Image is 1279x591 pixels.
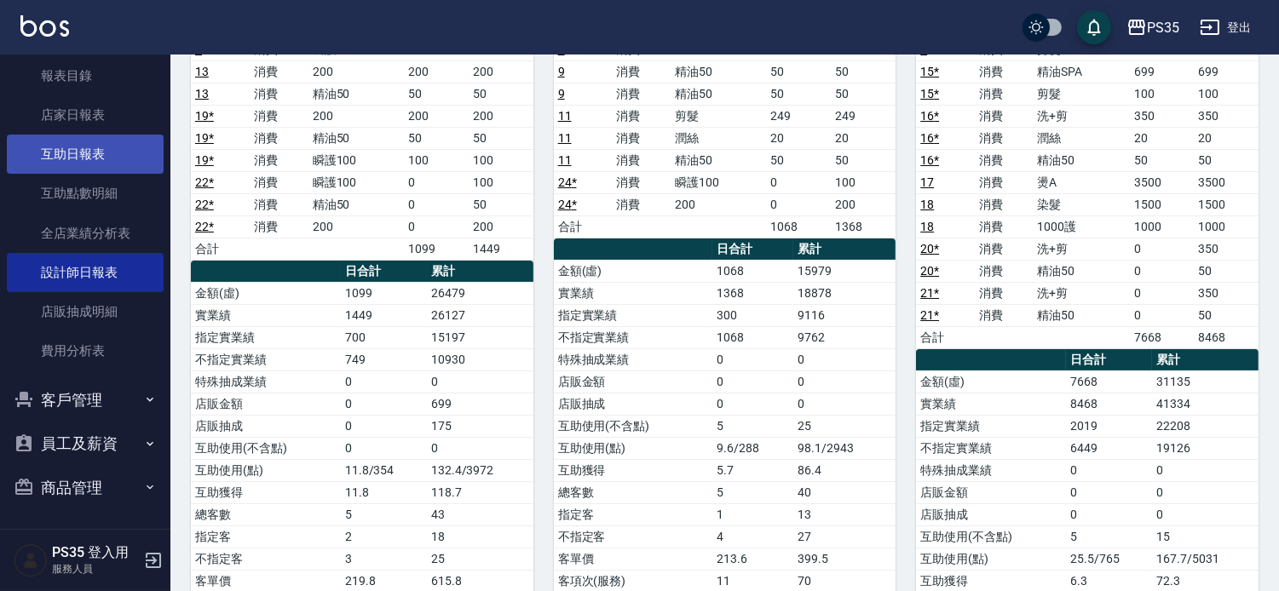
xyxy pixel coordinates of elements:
td: 消費 [975,260,1034,282]
a: 設計師日報表 [7,253,164,292]
td: 1000 [1130,215,1195,238]
td: 249 [831,105,896,127]
td: 精油50 [308,127,404,149]
td: 43 [427,503,533,525]
td: 350 [1194,282,1259,304]
td: 20 [1194,127,1259,149]
img: Person [14,543,48,577]
td: 0 [427,437,533,459]
td: 洗+剪 [1033,238,1129,260]
td: 20 [831,127,896,149]
td: 精油50 [671,60,766,83]
td: 11.8/354 [341,459,427,481]
a: 13 [195,65,209,78]
td: 50 [766,60,831,83]
td: 精油50 [671,83,766,105]
td: 5 [712,481,793,503]
td: 1449 [469,238,533,260]
td: 互助獲得 [191,481,341,503]
td: 0 [793,370,896,393]
th: 累計 [793,238,896,261]
td: 8468 [1194,326,1259,348]
td: 1068 [766,215,831,238]
td: 不指定實業績 [554,326,713,348]
td: 店販抽成 [554,393,713,415]
td: 50 [469,193,533,215]
a: 費用分析表 [7,331,164,370]
td: 合計 [554,215,613,238]
td: 0 [766,193,831,215]
td: 699 [1130,60,1195,83]
td: 燙A [1033,171,1129,193]
td: 100 [404,149,469,171]
td: 98.1/2943 [793,437,896,459]
td: 不指定客 [191,548,341,570]
td: 200 [469,215,533,238]
button: 登出 [1193,12,1259,43]
td: 0 [427,370,533,393]
td: 2 [341,525,427,548]
td: 店販抽成 [916,503,1066,525]
td: 合計 [191,238,250,260]
a: 11 [558,153,572,167]
button: 商品管理 [7,466,164,510]
td: 消費 [250,149,308,171]
a: 8 [195,43,202,56]
td: 總客數 [191,503,341,525]
td: 指定客 [191,525,341,548]
td: 0 [1130,238,1195,260]
td: 消費 [975,127,1034,149]
td: 8468 [1066,393,1152,415]
th: 日合計 [712,238,793,261]
p: 服務人員 [52,561,139,577]
a: 18 [920,220,934,233]
td: 7668 [1130,326,1195,348]
td: 1099 [404,238,469,260]
td: 0 [404,171,469,193]
a: 13 [195,87,209,100]
td: 699 [1194,60,1259,83]
td: 200 [308,60,404,83]
td: 13 [793,503,896,525]
td: 1000 [1194,215,1259,238]
td: 消費 [975,193,1034,215]
td: 不指定客 [554,525,713,548]
td: 不指定實業績 [191,348,341,370]
td: 指定實業績 [554,304,713,326]
td: 精油50 [308,83,404,105]
td: 瞬護100 [308,149,404,171]
td: 50 [1130,149,1195,171]
a: 9 [558,65,565,78]
td: 0 [1130,304,1195,326]
td: 實業績 [191,304,341,326]
td: 1 [712,503,793,525]
td: 25.5/765 [1066,548,1152,570]
td: 200 [671,193,766,215]
td: 118.7 [427,481,533,503]
td: 瞬護100 [308,171,404,193]
td: 0 [1066,503,1152,525]
td: 互助使用(點) [554,437,713,459]
td: 0 [766,171,831,193]
a: 9 [558,43,565,56]
td: 消費 [250,60,308,83]
td: 特殊抽成業績 [554,348,713,370]
td: 26479 [427,282,533,304]
td: 50 [766,149,831,171]
td: 40 [793,481,896,503]
td: 100 [1130,83,1195,105]
td: 0 [793,393,896,415]
td: 實業績 [916,393,1066,415]
td: 200 [308,105,404,127]
td: 200 [404,105,469,127]
td: 精油SPA [1033,60,1129,83]
td: 132.4/3972 [427,459,533,481]
img: Logo [20,15,69,37]
td: 15 [1152,525,1259,548]
td: 互助使用(不含點) [191,437,341,459]
td: 染髮 [1033,193,1129,215]
td: 22208 [1152,415,1259,437]
td: 特殊抽成業績 [191,370,341,393]
td: 0 [1066,481,1152,503]
td: 200 [469,105,533,127]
